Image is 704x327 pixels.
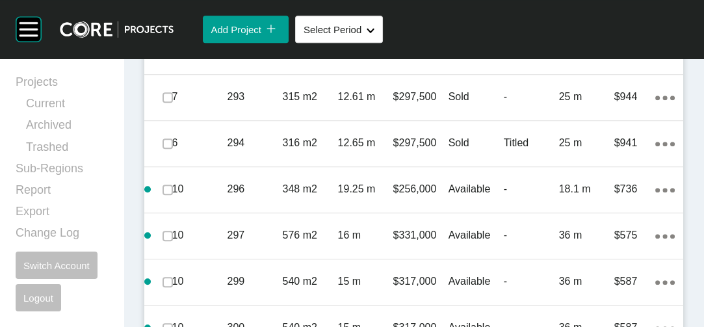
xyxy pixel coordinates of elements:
[393,90,449,104] p: $297,500
[449,228,504,242] p: Available
[283,228,338,242] p: 576 m2
[393,182,449,196] p: $256,000
[172,182,228,196] p: 10
[304,24,361,35] span: Select Period
[283,182,338,196] p: 348 m2
[504,136,559,150] p: Titled
[393,274,449,289] p: $317,000
[338,182,393,196] p: 19.25 m
[614,136,656,150] p: $941
[449,274,504,289] p: Available
[172,228,228,242] p: 10
[504,182,559,196] p: -
[283,136,338,150] p: 316 m2
[172,274,228,289] p: 10
[23,260,90,271] span: Switch Account
[16,284,61,311] button: Logout
[16,203,108,225] a: Export
[228,136,283,150] p: 294
[449,182,504,196] p: Available
[504,90,559,104] p: -
[16,161,108,182] a: Sub-Regions
[559,182,614,196] p: 18.1 m
[26,139,108,161] a: Trashed
[228,182,283,196] p: 296
[60,21,174,38] img: core-logo-dark.3138cae2.png
[211,24,261,35] span: Add Project
[559,90,614,104] p: 25 m
[393,228,449,242] p: $331,000
[338,228,393,242] p: 16 m
[228,228,283,242] p: 297
[614,274,656,289] p: $587
[16,225,108,246] a: Change Log
[16,252,98,279] button: Switch Account
[614,228,656,242] p: $575
[559,136,614,150] p: 25 m
[614,90,656,104] p: $944
[172,90,228,104] p: 7
[614,182,656,196] p: $736
[26,117,108,138] a: Archived
[283,274,338,289] p: 540 m2
[295,16,383,43] button: Select Period
[16,182,108,203] a: Report
[228,274,283,289] p: 299
[16,74,108,96] a: Projects
[26,96,108,117] a: Current
[449,136,504,150] p: Sold
[559,228,614,242] p: 36 m
[228,90,283,104] p: 293
[338,274,393,289] p: 15 m
[393,136,449,150] p: $297,500
[338,90,393,104] p: 12.61 m
[504,274,559,289] p: -
[338,136,393,150] p: 12.65 m
[449,90,504,104] p: Sold
[559,274,614,289] p: 36 m
[203,16,289,43] button: Add Project
[23,293,53,304] span: Logout
[283,90,338,104] p: 315 m2
[504,228,559,242] p: -
[172,136,228,150] p: 6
